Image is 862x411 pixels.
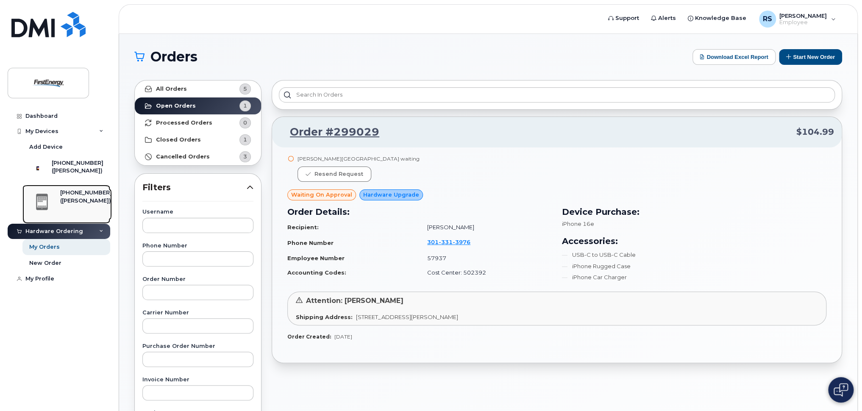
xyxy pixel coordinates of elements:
img: Open chat [834,383,848,397]
label: Carrier Number [142,310,253,316]
td: Cost Center: 502392 [420,265,552,280]
input: Search in orders [279,87,835,103]
span: Waiting On Approval [291,191,352,199]
span: 1 [243,136,247,144]
strong: Shipping Address: [296,314,353,320]
span: Filters [142,181,247,194]
a: Cancelled Orders3 [135,148,261,165]
span: $104.99 [796,126,834,138]
span: 0 [243,119,247,127]
span: Hardware Upgrade [363,191,419,199]
td: [PERSON_NAME] [420,220,552,235]
span: [DATE] [334,333,352,340]
label: Username [142,209,253,215]
strong: Processed Orders [156,119,212,126]
strong: All Orders [156,86,187,92]
button: Resend request [298,167,371,182]
span: [STREET_ADDRESS][PERSON_NAME] [356,314,458,320]
a: 3013313976 [427,239,481,245]
a: Order #299029 [280,125,379,140]
label: Phone Number [142,243,253,249]
span: 331 [439,239,453,245]
h3: Accessories: [562,235,826,247]
li: USB-C to USB-C Cable [562,251,826,259]
button: Download Excel Report [692,49,776,65]
span: Resend request [314,170,363,178]
button: Start New Order [779,49,842,65]
span: Orders [150,50,197,63]
span: 1 [243,102,247,110]
span: 301 [427,239,470,245]
strong: Order Created: [287,333,331,340]
span: Attention: [PERSON_NAME] [306,297,403,305]
a: Closed Orders1 [135,131,261,148]
strong: Closed Orders [156,136,201,143]
strong: Phone Number [287,239,334,246]
strong: Employee Number [287,255,345,261]
a: All Orders5 [135,81,261,97]
td: 57937 [420,251,552,266]
label: Order Number [142,277,253,282]
label: Purchase Order Number [142,344,253,349]
li: iPhone Rugged Case [562,262,826,270]
li: iPhone Car Charger [562,273,826,281]
strong: Accounting Codes: [287,269,346,276]
span: 3 [243,153,247,161]
a: Open Orders1 [135,97,261,114]
span: 5 [243,85,247,93]
h3: Device Purchase: [562,205,826,218]
h3: Order Details: [287,205,552,218]
span: iPhone 16e [562,220,594,227]
strong: Cancelled Orders [156,153,210,160]
label: Invoice Number [142,377,253,383]
strong: Recipient: [287,224,319,230]
a: Processed Orders0 [135,114,261,131]
div: [PERSON_NAME][GEOGRAPHIC_DATA] waiting [298,155,420,162]
span: 3976 [453,239,470,245]
strong: Open Orders [156,103,196,109]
